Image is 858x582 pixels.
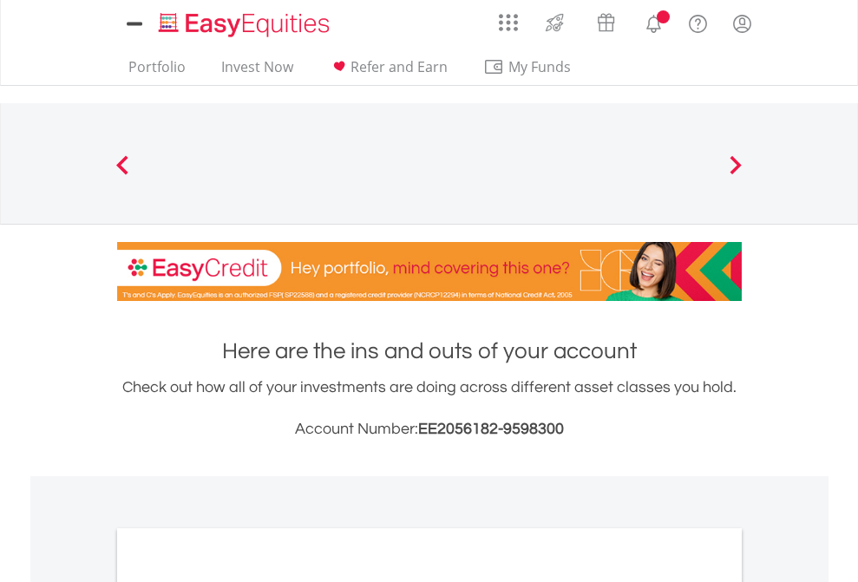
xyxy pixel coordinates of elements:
[214,58,300,85] a: Invest Now
[632,4,676,39] a: Notifications
[322,58,455,85] a: Refer and Earn
[676,4,720,39] a: FAQ's and Support
[121,58,193,85] a: Portfolio
[418,421,564,437] span: EE2056182-9598300
[499,13,518,32] img: grid-menu-icon.svg
[592,9,620,36] img: vouchers-v2.svg
[350,57,448,76] span: Refer and Earn
[580,4,632,36] a: Vouchers
[483,56,597,78] span: My Funds
[117,336,742,367] h1: Here are the ins and outs of your account
[720,4,764,43] a: My Profile
[152,4,337,39] a: Home page
[155,10,337,39] img: EasyEquities_Logo.png
[488,4,529,32] a: AppsGrid
[117,417,742,441] h3: Account Number:
[117,376,742,441] div: Check out how all of your investments are doing across different asset classes you hold.
[117,242,742,301] img: EasyCredit Promotion Banner
[540,9,569,36] img: thrive-v2.svg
